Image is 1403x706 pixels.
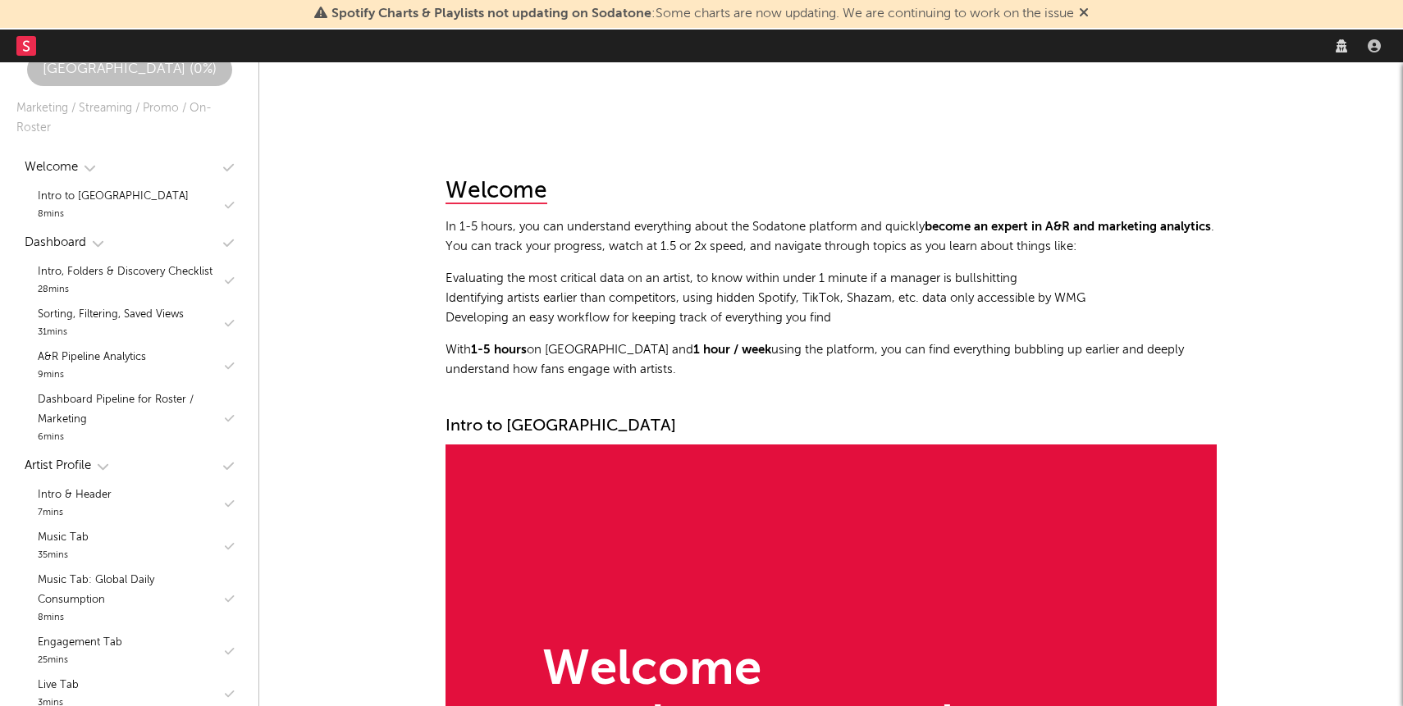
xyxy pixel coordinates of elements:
div: Welcome [542,646,953,695]
div: 6 mins [38,430,221,446]
div: Intro & Header [38,485,112,505]
div: Intro, Folders & Discovery Checklist [38,262,213,282]
span: : Some charts are now updating. We are continuing to work on the issue [331,7,1074,20]
strong: become an expert in A&R and marketing analytics [925,221,1211,233]
div: Artist Profile [25,456,91,476]
div: 31 mins [38,325,184,341]
div: Sorting, Filtering, Saved Views [38,305,184,325]
div: Dashboard [25,233,86,253]
div: Welcome [25,157,78,177]
div: Engagement Tab [38,633,122,653]
li: Evaluating the most critical data on an artist, to know within under 1 minute if a manager is bul... [446,269,1217,289]
div: Dashboard Pipeline for Roster / Marketing [38,390,221,430]
div: 8 mins [38,207,189,223]
strong: 1 hour / week [693,344,771,356]
p: In 1-5 hours, you can understand everything about the Sodatone platform and quickly . You can tra... [446,217,1217,257]
div: Music Tab [38,528,89,548]
div: 8 mins [38,610,221,626]
div: Live Tab [38,676,79,695]
div: 28 mins [38,282,213,298]
span: Dismiss [1079,7,1089,20]
div: 7 mins [38,505,112,522]
div: [GEOGRAPHIC_DATA] ( 0 %) [27,60,232,80]
p: With on [GEOGRAPHIC_DATA] and using the platform, you can find everything bubbling up earlier and... [446,340,1217,380]
div: Intro to [GEOGRAPHIC_DATA] [38,187,189,207]
div: Music Tab: Global Daily Consumption [38,571,221,610]
div: Intro to [GEOGRAPHIC_DATA] [446,417,1217,436]
li: Developing an easy workflow for keeping track of everything you find [446,308,1217,328]
div: Marketing / Streaming / Promo / On-Roster [16,98,242,138]
div: Welcome [446,180,547,204]
div: 25 mins [38,653,122,669]
div: 9 mins [38,367,146,384]
strong: 1-5 hours [471,344,527,356]
span: Spotify Charts & Playlists not updating on Sodatone [331,7,651,20]
li: Identifying artists earlier than competitors, using hidden Spotify, TikTok, Shazam, etc. data onl... [446,289,1217,308]
div: 35 mins [38,548,89,564]
div: A&R Pipeline Analytics [38,348,146,367]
